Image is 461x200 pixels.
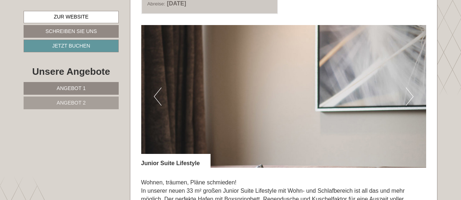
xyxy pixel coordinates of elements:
button: Next [406,87,413,106]
a: Zur Website [24,11,119,23]
span: Angebot 2 [57,100,86,106]
div: Unsere Angebote [24,65,119,78]
a: Schreiben Sie uns [24,25,119,38]
span: Angebot 1 [57,85,86,91]
small: Abreise: [147,1,166,7]
b: [DATE] [167,0,186,7]
img: image [141,25,427,168]
div: Junior Suite Lifestyle [141,154,211,168]
button: Previous [154,87,162,106]
a: Jetzt buchen [24,40,119,52]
